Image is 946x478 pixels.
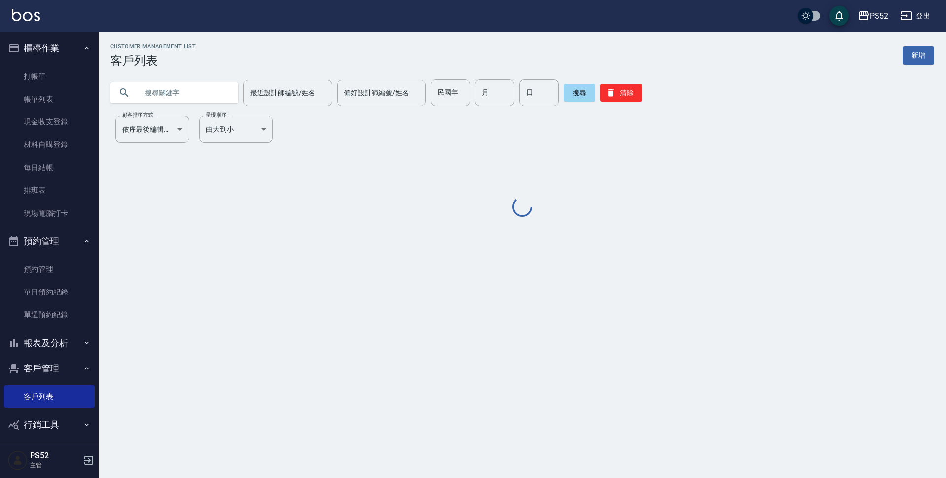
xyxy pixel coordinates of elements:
[4,331,95,356] button: 報表及分析
[4,88,95,110] a: 帳單列表
[4,133,95,156] a: 材料自購登錄
[4,303,95,326] a: 單週預約紀錄
[122,111,153,119] label: 顧客排序方式
[4,412,95,438] button: 行銷工具
[4,156,95,179] a: 每日結帳
[4,281,95,303] a: 單日預約紀錄
[199,116,273,143] div: 由大到小
[896,7,934,25] button: 登出
[110,54,196,68] h3: 客戶列表
[903,46,934,65] a: 新增
[138,79,231,106] input: 搜尋關鍵字
[4,110,95,133] a: 現金收支登錄
[206,111,227,119] label: 呈現順序
[854,6,892,26] button: PS52
[4,385,95,408] a: 客戶列表
[600,84,642,102] button: 清除
[30,451,80,461] h5: PS52
[4,202,95,224] a: 現場電腦打卡
[4,65,95,88] a: 打帳單
[12,9,40,21] img: Logo
[4,36,95,61] button: 櫃檯作業
[829,6,849,26] button: save
[870,10,888,22] div: PS52
[115,116,189,143] div: 依序最後編輯時間
[4,258,95,281] a: 預約管理
[8,450,28,470] img: Person
[110,43,196,50] h2: Customer Management List
[4,228,95,254] button: 預約管理
[4,356,95,381] button: 客戶管理
[564,84,595,102] button: 搜尋
[4,179,95,202] a: 排班表
[30,461,80,470] p: 主管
